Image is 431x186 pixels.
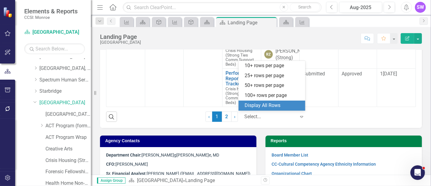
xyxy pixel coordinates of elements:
[226,86,254,105] span: Crisis Housing (Strong Ties Comm Support Beds)
[39,99,91,106] a: [GEOGRAPHIC_DATA]
[39,88,91,95] a: Starbridge
[245,82,302,89] div: 50+ rows per page
[208,114,210,119] span: ‹
[97,177,125,184] span: Assign Group
[24,8,78,15] span: Elements & Reports
[271,139,419,143] h3: Reports
[410,165,425,180] iframe: Intercom live chat
[24,29,85,36] a: [GEOGRAPHIC_DATA]
[338,69,377,107] td: Double-Click to Edit
[298,5,311,9] span: Search
[129,177,256,184] div: »
[341,4,380,11] div: Aug-2025
[3,7,14,18] img: ClearPoint Strategy
[342,71,362,77] span: Approved
[272,153,308,157] a: Board Member List
[415,2,426,13] button: SW
[380,71,397,77] span: 1[DATE]
[24,15,78,20] small: CCSI: Monroe
[45,157,91,164] a: Crisis Housing (Strong Ties Comm Support Beds)
[106,162,148,167] span: [PERSON_NAME]
[245,72,302,79] div: 25+ rows per page
[300,69,339,107] td: Double-Click to Edit
[45,146,91,153] a: Creative Arts
[212,112,222,122] span: 1
[234,114,236,119] span: ›
[226,48,254,67] span: Crisis Housing (Strong Ties Comm Support Beds)
[228,19,275,26] div: Landing Page
[276,48,312,62] div: [PERSON_NAME] (Strong)
[272,171,312,176] a: Organizational Chart
[106,162,115,167] strong: CFO:
[123,2,322,13] input: Search ClearPoint...
[245,62,302,69] div: 10+ rows per page
[290,3,320,12] button: Search
[185,177,215,183] div: Landing Page
[272,162,376,167] a: CC-Cultural Competency Agency Ethnicity Information
[45,168,91,175] a: Forensic Fellowship Program
[24,43,85,54] input: Search Below...
[45,111,91,118] a: [GEOGRAPHIC_DATA] (MCOMH Internal)
[106,171,147,176] strong: Sr. Financial Analyst:
[339,2,382,13] button: Aug-2025
[303,71,325,77] span: Submitted
[100,40,141,45] div: [GEOGRAPHIC_DATA]
[377,69,416,107] td: Double-Click to Edit
[264,50,273,59] div: RZ
[106,171,250,176] span: [PERSON_NAME] ([EMAIL_ADDRESS][DOMAIN_NAME])
[222,112,232,122] a: 2
[142,153,219,157] span: [PERSON_NAME]g[PERSON_NAME]e, MD
[137,177,183,183] a: [GEOGRAPHIC_DATA]
[39,77,91,84] a: Spectrum Human Services, Inc.
[39,65,91,72] a: [GEOGRAPHIC_DATA], Inc.
[222,69,261,107] td: Double-Click to Edit Right Click for Context Menu
[100,33,141,40] div: Landing Page
[105,139,253,143] h3: Agency Contacts
[45,134,91,141] a: ACT Program Wrap
[106,153,142,157] strong: Department Chair:
[245,102,302,109] div: Display All Rows
[245,92,302,99] div: 100+ rows per page
[45,122,91,129] a: ACT Program (formerly Project Link)
[226,71,258,87] a: Performance Report Tracker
